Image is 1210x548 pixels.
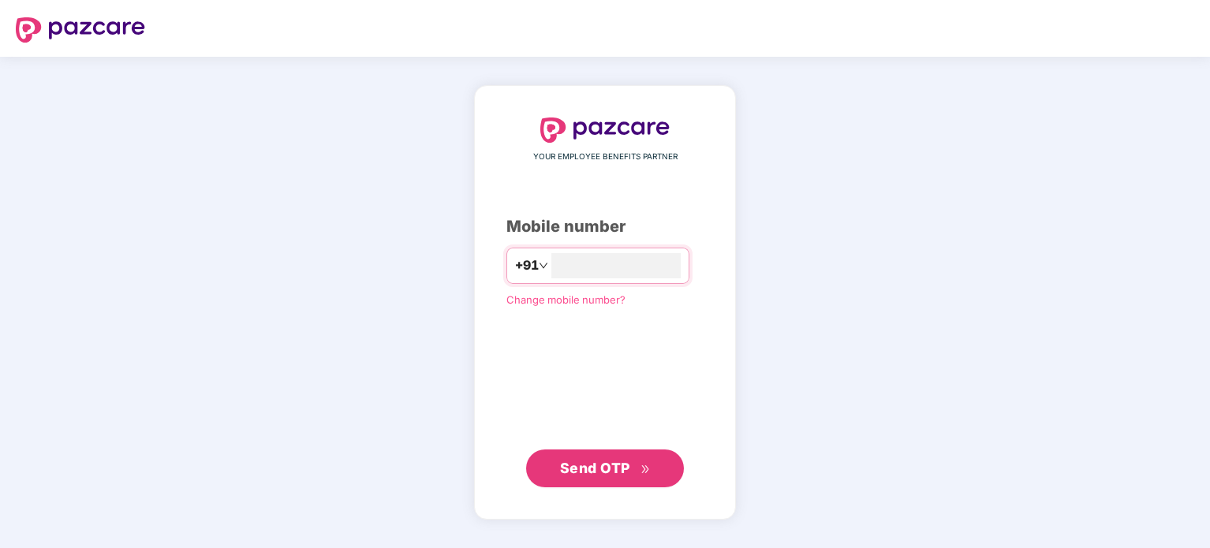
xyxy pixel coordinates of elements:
[539,261,548,270] span: down
[506,214,704,239] div: Mobile number
[540,117,670,143] img: logo
[526,449,684,487] button: Send OTPdouble-right
[16,17,145,43] img: logo
[640,464,651,475] span: double-right
[560,460,630,476] span: Send OTP
[506,293,626,306] a: Change mobile number?
[533,151,678,163] span: YOUR EMPLOYEE BENEFITS PARTNER
[515,255,539,275] span: +91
